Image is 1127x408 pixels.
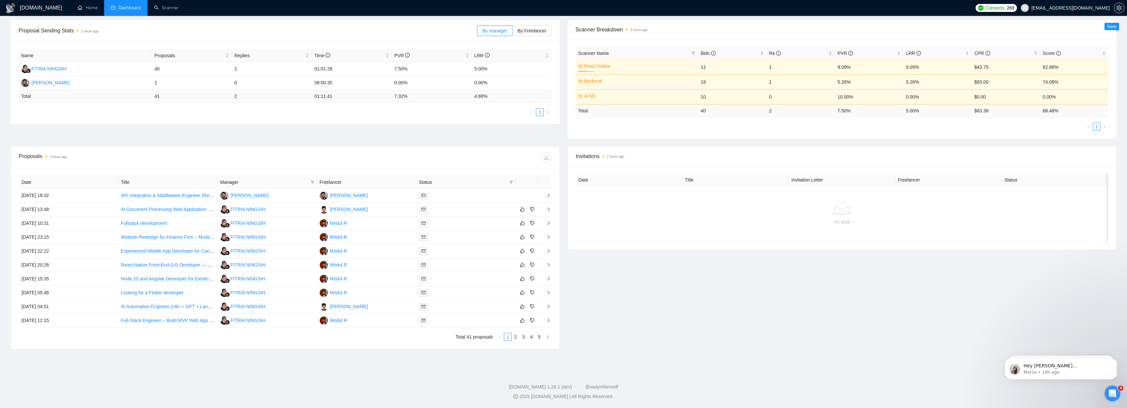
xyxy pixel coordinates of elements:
[154,52,224,59] span: Proposals
[544,108,552,116] button: right
[220,192,268,198] a: SB[PERSON_NAME]
[220,191,228,200] img: SB
[19,203,118,217] td: [DATE] 13:48
[220,219,228,227] img: FN
[1087,125,1091,129] span: left
[520,333,527,341] a: 3
[31,79,69,86] div: [PERSON_NAME]
[230,192,268,199] div: [PERSON_NAME]
[19,49,152,62] th: Name
[118,230,218,244] td: Website Redesign for Finance Firm – Modern, Fortune 500-Style (Minimal Pages, Cinematic Visuals)
[903,104,972,117] td: 5.00 %
[691,51,695,55] span: filter
[121,248,271,254] a: Experienced Mobile App Developer for Candidate Assessment Interviews
[121,290,184,295] a: Looking for a Flutter developer
[330,317,347,324] div: Mridul R
[518,275,526,283] button: like
[309,177,316,187] span: filter
[121,234,328,240] a: Website Redesign for Finance Firm – Modern, Fortune 500-Style (Minimal Pages, Cinematic Visuals)
[1107,24,1116,29] span: New
[1085,123,1093,131] button: left
[220,316,228,325] img: FN
[230,317,265,324] div: FITRIA NINGSIH
[5,3,16,14] img: logo
[330,220,347,227] div: Mridul R
[995,344,1127,390] iframe: Intercom notifications message
[225,237,230,241] img: gigradar-bm.png
[218,176,317,189] th: Manager
[152,90,232,103] td: 41
[121,304,297,309] a: AI Automation Engineer (n8n + GPT + LangChain) for Retail Sales Intelligence Project
[330,289,347,296] div: Mridul R
[232,62,312,76] td: 2
[10,14,122,36] div: message notification from Mariia, 10h ago. Hey shubham@jarvisbitz.com, Looks like your Upwork age...
[698,60,766,74] td: 11
[906,51,921,56] span: LRR
[518,316,526,324] button: like
[518,289,526,297] button: like
[520,207,525,212] span: like
[220,275,228,283] img: FN
[220,303,228,311] img: FN
[21,80,69,85] a: SB[PERSON_NAME]
[1114,5,1124,11] a: setting
[1043,51,1061,56] span: Score
[330,247,347,255] div: Mridul R
[472,62,552,76] td: 5.00%
[320,192,368,198] a: SB[PERSON_NAME]
[482,28,507,33] span: By manager
[530,110,534,114] span: left
[220,205,228,214] img: FN
[220,289,228,297] img: FN
[528,303,536,310] button: dislike
[118,176,218,189] th: Title
[472,90,552,103] td: 4.88 %
[1007,4,1014,12] span: 269
[405,53,410,58] span: info-circle
[835,89,903,104] td: 10.00%
[584,77,694,85] a: Backend
[230,206,265,213] div: FITRIA NINGSIH
[220,233,228,241] img: FN
[310,180,314,184] span: filter
[312,90,392,103] td: 01:11:41
[528,289,536,297] button: dislike
[530,221,535,226] span: dislike
[320,262,347,267] a: MRMridul R
[50,155,67,159] time: 2 hours ago
[234,52,304,59] span: Replies
[220,248,265,253] a: FNFITRIA NINGSIH
[472,76,552,90] td: 0.00%
[530,290,535,295] span: dislike
[528,261,536,269] button: dislike
[232,49,312,62] th: Replies
[903,60,972,74] td: 9.09%
[835,104,903,117] td: 7.50 %
[119,5,141,11] span: Dashboard
[974,51,990,56] span: CPR
[509,180,513,184] span: filter
[29,19,113,110] span: Hey [PERSON_NAME][EMAIL_ADDRESS][DOMAIN_NAME], Looks like your Upwork agency JarvisBitz Tech ran ...
[766,60,835,74] td: 1
[512,333,520,341] li: 2
[230,275,265,282] div: FITRIA NINGSIH
[576,152,1108,160] span: Invitations
[220,179,308,186] span: Manager
[512,333,519,341] a: 2
[314,53,330,58] span: Time
[528,108,536,116] li: Previous Page
[1040,104,1108,117] td: 68.48 %
[320,205,328,214] img: HN
[528,275,536,283] button: dislike
[19,26,477,35] span: Proposal Sending Stats
[320,219,328,227] img: MR
[536,108,543,116] a: 1
[225,223,230,227] img: gigradar-bm.png
[630,28,648,32] time: 2 hours ago
[520,318,525,323] span: like
[1103,125,1107,129] span: right
[220,206,265,212] a: FNFITRIA NINGSIH
[541,152,551,163] button: download
[220,247,228,255] img: FN
[19,189,118,203] td: [DATE] 18:32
